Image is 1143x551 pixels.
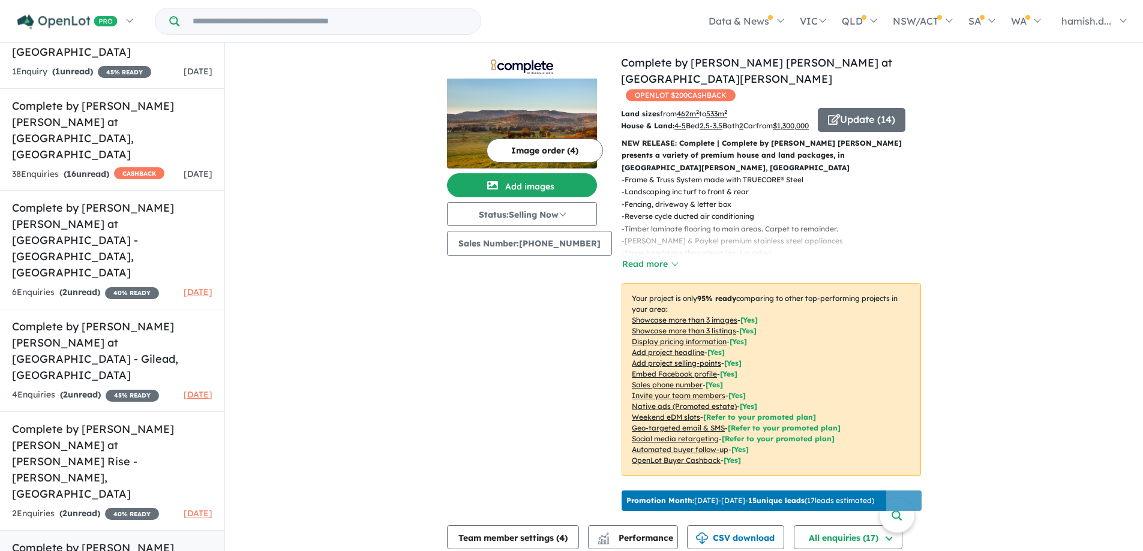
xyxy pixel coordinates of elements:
[724,109,727,115] sup: 2
[17,14,118,29] img: Openlot PRO Logo White
[739,121,743,130] u: 2
[184,389,212,400] span: [DATE]
[632,402,737,411] u: Native ads (Promoted estate)
[728,391,746,400] span: [ Yes ]
[621,56,892,86] a: Complete by [PERSON_NAME] [PERSON_NAME] at [GEOGRAPHIC_DATA][PERSON_NAME]
[632,326,736,335] u: Showcase more than 3 listings
[632,391,725,400] u: Invite your team members
[59,508,100,519] strong: ( unread)
[632,423,725,432] u: Geo-targeted email & SMS
[12,421,212,502] h5: Complete by [PERSON_NAME] [PERSON_NAME] at [PERSON_NAME] Rise - [PERSON_NAME] , [GEOGRAPHIC_DATA]
[621,108,809,120] p: from
[622,257,678,271] button: Read more
[626,495,874,506] p: [DATE] - [DATE] - ( 17 leads estimated)
[677,109,699,118] u: 462 m
[12,98,212,162] h5: Complete by [PERSON_NAME] [PERSON_NAME] at [GEOGRAPHIC_DATA] , [GEOGRAPHIC_DATA]
[706,380,723,389] span: [ Yes ]
[98,66,151,78] span: 45 % READY
[632,380,703,389] u: Sales phone number
[703,413,816,421] span: [Refer to your promoted plan]
[730,337,747,346] span: [ Yes ]
[184,168,212,179] span: [DATE]
[12,200,212,281] h5: Complete by [PERSON_NAME] [PERSON_NAME] at [GEOGRAPHIC_DATA] - [GEOGRAPHIC_DATA] , [GEOGRAPHIC_DATA]
[559,532,565,543] span: 4
[696,532,708,544] img: download icon
[12,388,159,402] div: 4 Enquir ies
[722,434,835,443] span: [Refer to your promoted plan]
[748,496,805,505] b: 15 unique leads
[724,359,742,368] span: [ Yes ]
[621,121,674,130] b: House & Land:
[731,445,749,454] span: [Yes]
[12,507,159,521] div: 2 Enquir ies
[487,138,603,162] button: Image order (4)
[59,287,100,297] strong: ( unread)
[740,315,758,324] span: [ Yes ]
[794,525,902,549] button: All enquiries (17)
[447,231,612,256] button: Sales Number:[PHONE_NUMBER]
[184,287,212,297] span: [DATE]
[62,287,67,297] span: 2
[674,121,686,130] u: 4-5
[105,287,159,299] span: 40 % READY
[598,537,610,544] img: bar-chart.svg
[622,210,931,222] p: - Reverse cycle ducted air conditioning
[12,167,164,182] div: 38 Enquir ies
[632,337,727,346] u: Display pricing information
[622,186,931,198] p: - Landscaping inc turf to front & rear
[622,223,931,235] p: - Timber laminate flooring to main areas. Carpet to remainder.
[699,109,727,118] span: to
[184,508,212,519] span: [DATE]
[588,525,678,549] button: Performance
[12,285,159,300] div: 6 Enquir ies
[739,326,757,335] span: [ Yes ]
[114,167,164,179] span: CASHBACK
[724,456,741,465] span: [Yes]
[632,413,700,421] u: Weekend eDM slots
[63,389,68,400] span: 2
[707,348,725,357] span: [ Yes ]
[447,525,579,549] button: Team member settings (4)
[447,173,597,197] button: Add images
[599,532,673,543] span: Performance
[182,8,478,34] input: Try estate name, suburb, builder or developer
[105,508,159,520] span: 40 % READY
[720,369,737,378] span: [ Yes ]
[621,120,809,132] p: Bed Bath Car from
[626,496,694,505] b: Promotion Month:
[706,109,727,118] u: 533 m
[697,294,736,303] b: 95 % ready
[632,445,728,454] u: Automated buyer follow-up
[622,174,931,186] p: - Frame & Truss System made with TRUECORE® Steel
[632,369,717,378] u: Embed Facebook profile
[52,66,93,77] strong: ( unread)
[64,168,109,179] strong: ( unread)
[60,389,101,400] strong: ( unread)
[447,55,597,168] a: Complete by McDonald Jones at Mount Terry - Albion Park LogoComplete by McDonald Jones at Mount T...
[632,359,721,368] u: Add project selling-points
[700,121,722,130] u: 2.5-3.5
[1061,15,1111,27] span: hamish.d...
[447,202,597,226] button: Status:Selling Now
[12,65,151,79] div: 1 Enquir y
[632,348,704,357] u: Add project headline
[687,525,784,549] button: CSV download
[621,109,660,118] b: Land sizes
[184,66,212,77] span: [DATE]
[106,390,159,402] span: 45 % READY
[818,108,905,132] button: Update (14)
[632,315,737,324] u: Showcase more than 3 images
[67,168,76,179] span: 16
[62,508,67,519] span: 2
[598,532,609,539] img: line-chart.svg
[696,109,699,115] sup: 2
[728,423,841,432] span: [Refer to your promoted plan]
[773,121,809,130] u: $ 1,300,000
[452,59,592,74] img: Complete by McDonald Jones at Mount Terry - Albion Park Logo
[622,235,931,247] p: - [PERSON_NAME] & Paykel premium stainless steel appliances
[626,89,736,101] span: OPENLOT $ 200 CASHBACK
[12,318,212,383] h5: Complete by [PERSON_NAME] [PERSON_NAME] at [GEOGRAPHIC_DATA] - Gilead , [GEOGRAPHIC_DATA]
[55,66,60,77] span: 1
[632,434,719,443] u: Social media retargeting
[622,283,921,476] p: Your project is only comparing to other top-performing projects in your area: - - - - - - - - - -...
